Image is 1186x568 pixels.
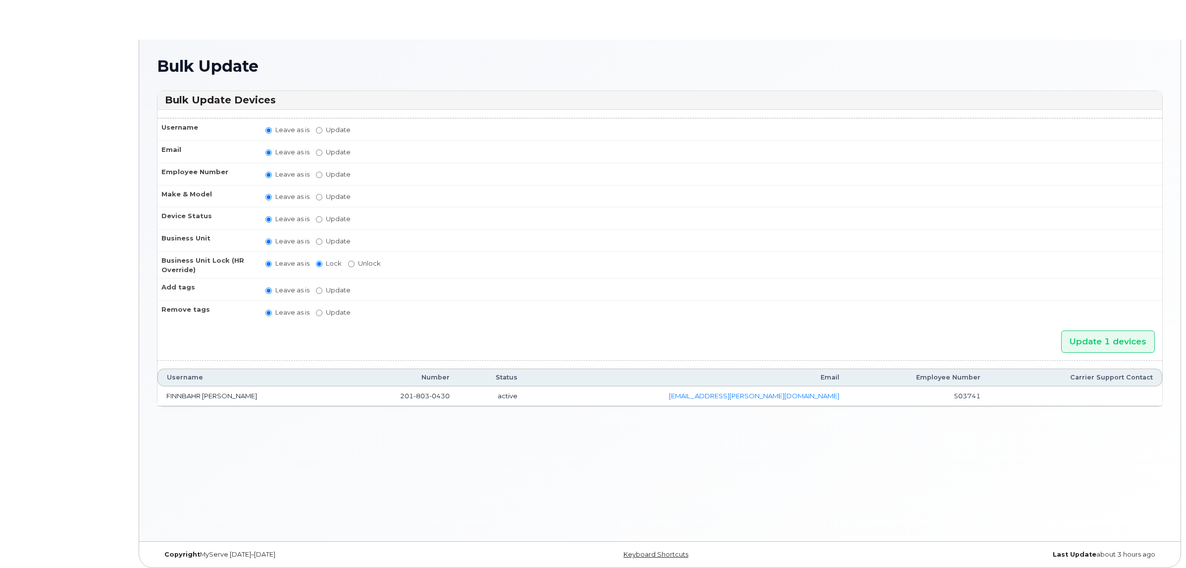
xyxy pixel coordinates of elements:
input: Update 1 devices [1061,331,1155,353]
label: Leave as is [265,192,309,201]
th: Employee Number [848,369,989,386]
input: Leave as is [265,127,272,134]
th: Username [157,118,257,141]
th: Number [343,369,459,386]
input: Update [316,310,322,316]
input: Leave as is [265,149,272,156]
td: FINNBAHR [PERSON_NAME] [157,386,343,406]
label: Leave as is [265,285,309,295]
input: Leave as is [265,216,272,223]
input: Update [316,149,322,156]
input: Unlock [348,261,355,267]
h1: Bulk Update [157,57,1163,75]
label: Update [316,237,351,246]
label: Leave as is [265,308,309,317]
label: Lock [316,259,342,268]
label: Update [316,125,351,135]
input: Leave as is [265,194,272,200]
span: 0430 [429,392,450,400]
input: Update [316,194,322,200]
label: Update [316,170,351,179]
input: Update [316,287,322,294]
label: Leave as is [265,259,309,268]
input: Leave as is [265,238,272,245]
label: Update [316,214,351,224]
input: Update [316,238,322,245]
th: Business Unit [157,229,257,251]
span: 201 [400,392,450,400]
th: Status [459,369,526,386]
th: Remove tags [157,300,257,323]
label: Update [316,285,351,295]
th: Add tags [157,278,257,300]
label: Update [316,147,351,157]
label: Leave as is [265,147,309,157]
a: [EMAIL_ADDRESS][PERSON_NAME][DOMAIN_NAME] [669,392,839,400]
span: 803 [413,392,429,400]
div: MyServe [DATE]–[DATE] [157,551,492,559]
th: Business Unit Lock (HR Override) [157,251,257,278]
input: Update [316,216,322,223]
label: Update [316,192,351,201]
td: active [459,386,526,406]
input: Leave as is [265,261,272,267]
th: Email [526,369,849,386]
strong: Copyright [164,551,200,558]
label: Update [316,308,351,317]
td: 503741 [848,386,989,406]
th: Employee Number [157,163,257,185]
a: Keyboard Shortcuts [623,551,688,558]
strong: Last Update [1053,551,1096,558]
th: Make & Model [157,185,257,207]
input: Leave as is [265,310,272,316]
label: Leave as is [265,214,309,224]
input: Update [316,127,322,134]
th: Device Status [157,207,257,229]
h3: Bulk Update Devices [165,94,1155,107]
input: Update [316,172,322,178]
label: Unlock [348,259,381,268]
th: Carrier Support Contact [989,369,1162,386]
label: Leave as is [265,237,309,246]
th: Username [157,369,343,386]
th: Email [157,141,257,163]
input: Lock [316,261,322,267]
div: about 3 hours ago [827,551,1163,559]
input: Leave as is [265,172,272,178]
label: Leave as is [265,125,309,135]
label: Leave as is [265,170,309,179]
input: Leave as is [265,287,272,294]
